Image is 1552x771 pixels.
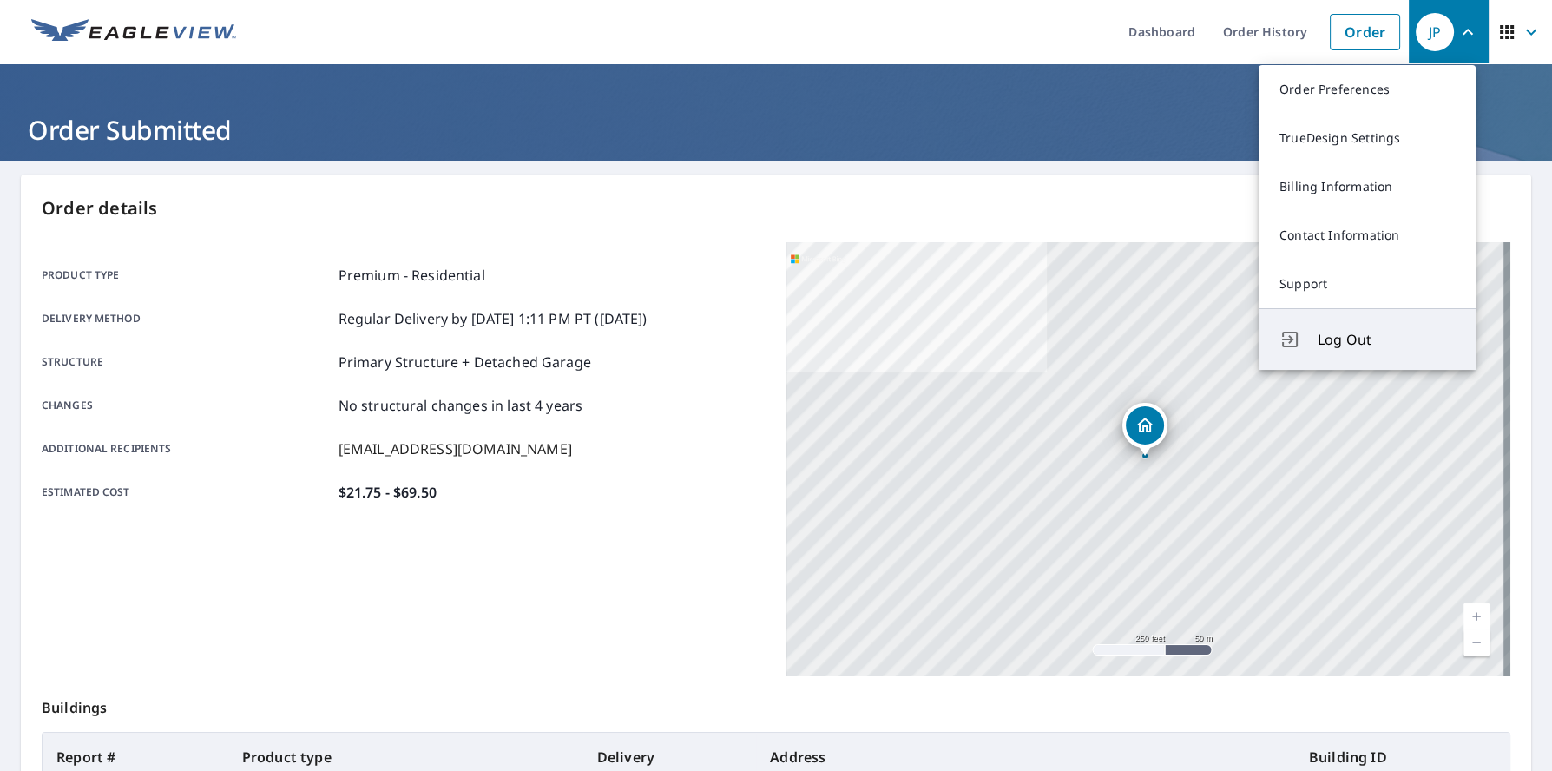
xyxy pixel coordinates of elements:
div: Dropped pin, building 1, Residential property, 302 SW Sunset Dr Lees Summit, MO 64081 [1122,403,1167,457]
p: $21.75 - $69.50 [339,482,437,503]
a: Support [1259,260,1476,308]
h1: Order Submitted [21,112,1531,148]
p: Primary Structure + Detached Garage [339,352,591,372]
a: TrueDesign Settings [1259,114,1476,162]
div: JP [1416,13,1454,51]
p: Delivery method [42,308,332,329]
a: Billing Information [1259,162,1476,211]
a: Current Level 17, Zoom Out [1463,629,1490,656]
span: Log Out [1318,329,1455,350]
img: EV Logo [31,19,236,45]
p: Premium - Residential [339,265,485,286]
p: [EMAIL_ADDRESS][DOMAIN_NAME] [339,438,572,459]
p: Regular Delivery by [DATE] 1:11 PM PT ([DATE]) [339,308,648,329]
a: Current Level 17, Zoom In [1463,603,1490,629]
p: Additional recipients [42,438,332,459]
p: No structural changes in last 4 years [339,395,583,416]
p: Changes [42,395,332,416]
p: Order details [42,195,1510,221]
p: Buildings [42,676,1510,732]
a: Order [1330,14,1400,50]
p: Structure [42,352,332,372]
p: Estimated cost [42,482,332,503]
p: Product type [42,265,332,286]
a: Order Preferences [1259,65,1476,114]
a: Contact Information [1259,211,1476,260]
button: Log Out [1259,308,1476,370]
